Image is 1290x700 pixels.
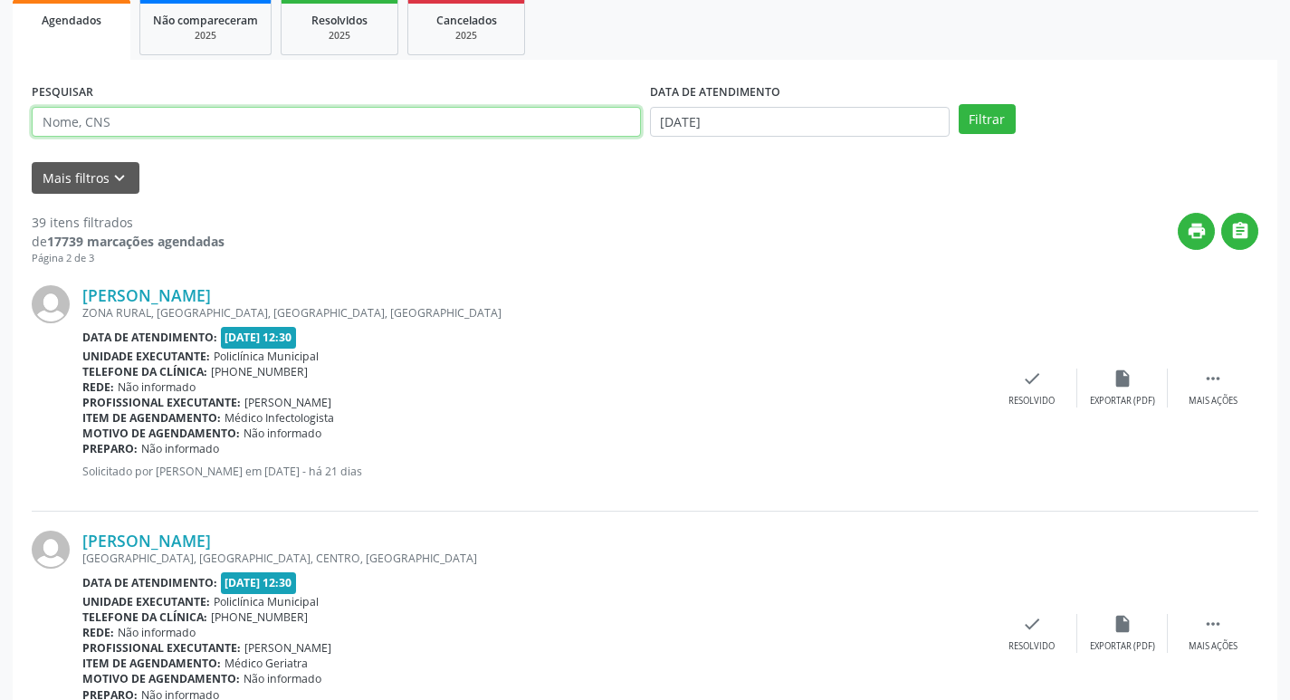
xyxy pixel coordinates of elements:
div: Mais ações [1189,395,1237,408]
b: Rede: [82,625,114,640]
i:  [1230,221,1250,241]
i: keyboard_arrow_down [110,168,129,188]
b: Rede: [82,379,114,395]
span: [PHONE_NUMBER] [211,609,308,625]
div: Exportar (PDF) [1090,640,1155,653]
div: 2025 [421,29,511,43]
input: Nome, CNS [32,107,641,138]
button: Mais filtroskeyboard_arrow_down [32,162,139,194]
input: Selecione um intervalo [650,107,950,138]
i: insert_drive_file [1113,614,1132,634]
b: Telefone da clínica: [82,609,207,625]
i:  [1203,369,1223,388]
span: [PERSON_NAME] [244,640,331,656]
a: [PERSON_NAME] [82,531,211,551]
a: [PERSON_NAME] [82,285,211,305]
span: Policlínica Municipal [214,349,319,364]
b: Motivo de agendamento: [82,426,240,441]
b: Preparo: [82,441,138,456]
strong: 17739 marcações agendadas [47,233,225,250]
span: [DATE] 12:30 [221,327,297,348]
b: Profissional executante: [82,640,241,656]
div: 2025 [294,29,385,43]
label: PESQUISAR [32,79,93,107]
b: Telefone da clínica: [82,364,207,379]
div: [GEOGRAPHIC_DATA], [GEOGRAPHIC_DATA], CENTRO, [GEOGRAPHIC_DATA] [82,551,987,566]
p: Solicitado por [PERSON_NAME] em [DATE] - há 21 dias [82,464,987,479]
div: Resolvido [1008,640,1055,653]
span: Cancelados [436,13,497,28]
button: Filtrar [959,104,1016,135]
span: Não informado [244,671,321,686]
div: ZONA RURAL, [GEOGRAPHIC_DATA], [GEOGRAPHIC_DATA], [GEOGRAPHIC_DATA] [82,305,987,321]
span: Não informado [244,426,321,441]
i: check [1022,614,1042,634]
b: Profissional executante: [82,395,241,410]
i: insert_drive_file [1113,369,1132,388]
div: Página 2 de 3 [32,251,225,266]
div: Exportar (PDF) [1090,395,1155,408]
i: check [1022,369,1042,388]
div: Resolvido [1008,395,1055,408]
div: 39 itens filtrados [32,213,225,232]
button: print [1178,213,1215,250]
span: [DATE] 12:30 [221,572,297,593]
label: DATA DE ATENDIMENTO [650,79,780,107]
span: Não informado [118,625,196,640]
button:  [1221,213,1258,250]
b: Motivo de agendamento: [82,671,240,686]
span: Médico Geriatra [225,656,308,671]
span: [PERSON_NAME] [244,395,331,410]
b: Unidade executante: [82,349,210,364]
i:  [1203,614,1223,634]
span: Não informado [141,441,219,456]
div: 2025 [153,29,258,43]
b: Item de agendamento: [82,656,221,671]
b: Item de agendamento: [82,410,221,426]
b: Data de atendimento: [82,330,217,345]
div: Mais ações [1189,640,1237,653]
b: Unidade executante: [82,594,210,609]
span: Não informado [118,379,196,395]
img: img [32,285,70,323]
span: Resolvidos [311,13,368,28]
span: Policlínica Municipal [214,594,319,609]
i: print [1187,221,1207,241]
span: Agendados [42,13,101,28]
span: [PHONE_NUMBER] [211,364,308,379]
b: Data de atendimento: [82,575,217,590]
span: Médico Infectologista [225,410,334,426]
div: de [32,232,225,251]
img: img [32,531,70,569]
span: Não compareceram [153,13,258,28]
